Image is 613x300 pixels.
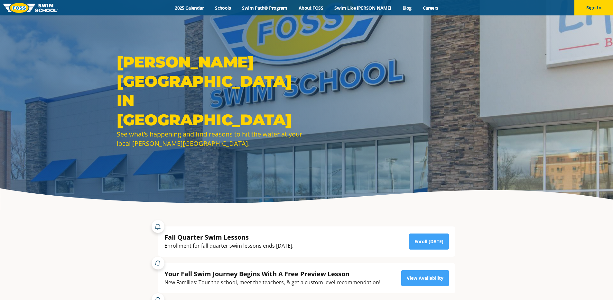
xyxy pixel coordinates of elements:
a: View Availability [401,270,449,286]
img: FOSS Swim School Logo [3,3,58,13]
div: Fall Quarter Swim Lessons [164,233,293,242]
div: Enrollment for fall quarter swim lessons ends [DATE]. [164,242,293,250]
a: 2025 Calendar [169,5,209,11]
a: Enroll [DATE] [409,234,449,250]
div: New Families: Tour the school, meet the teachers, & get a custom level recommendation! [164,278,380,287]
h1: [PERSON_NAME][GEOGRAPHIC_DATA] in [GEOGRAPHIC_DATA] [117,52,303,129]
div: Your Fall Swim Journey Begins With A Free Preview Lesson [164,269,380,278]
div: See what’s happening and find reasons to hit the water at your local [PERSON_NAME][GEOGRAPHIC_DATA]. [117,129,303,148]
a: Swim Path® Program [237,5,293,11]
a: About FOSS [293,5,329,11]
a: Blog [397,5,417,11]
a: Swim Like [PERSON_NAME] [329,5,397,11]
a: Schools [209,5,237,11]
a: Careers [417,5,444,11]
